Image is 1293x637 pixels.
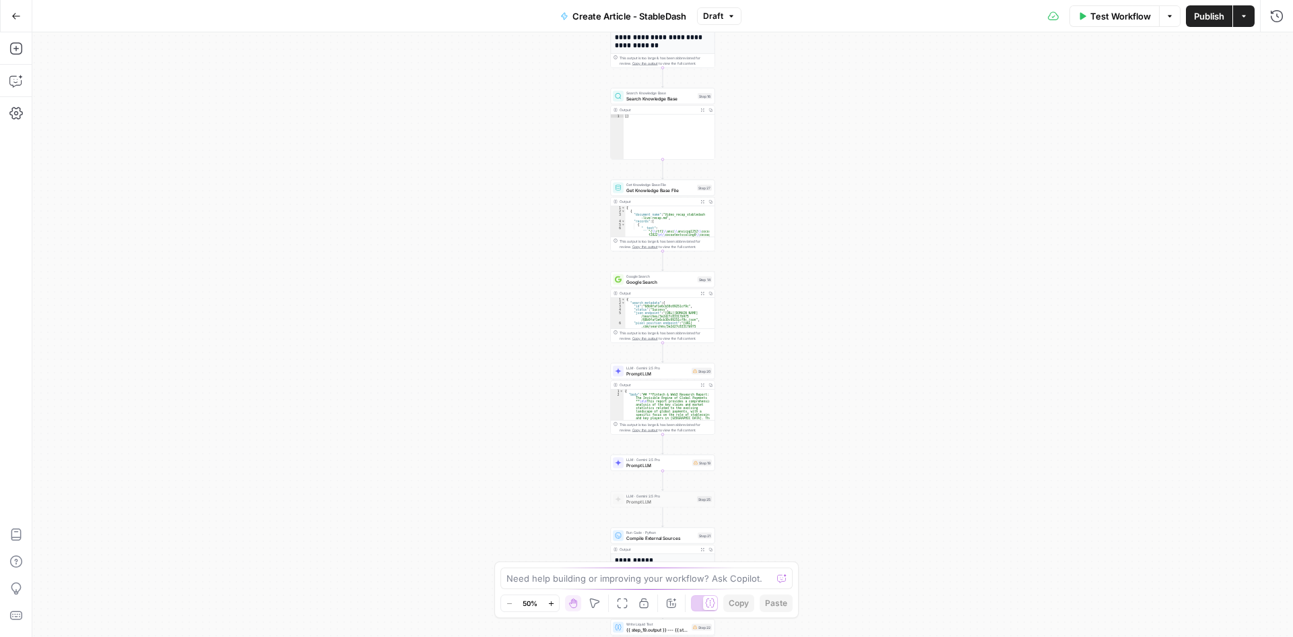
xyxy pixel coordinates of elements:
[1186,5,1232,27] button: Publish
[611,363,715,435] div: LLM · Gemini 2.5 ProPrompt LLMStep 20Output{ "body":"## **Fintech & Web3 Research Report: The Inv...
[622,210,626,213] span: Toggle code folding, rows 2 through 9
[552,5,694,27] button: Create Article - StableDash
[729,597,749,609] span: Copy
[626,274,695,279] span: Google Search
[692,624,712,631] div: Step 22
[622,301,626,305] span: Toggle code folding, rows 2 through 10
[626,626,689,633] span: {{ step_19.output }} --- {{ step_21.output }}
[1090,9,1151,23] span: Test Workflow
[523,598,537,609] span: 50%
[620,330,712,341] div: This output is too large & has been abbreviated for review. to view the full content.
[662,251,664,271] g: Edge from step_27 to step_14
[611,223,626,226] div: 5
[626,493,694,499] span: LLM · Gemini 2.5 Pro
[611,220,626,223] div: 4
[626,535,695,541] span: Compile External Sources
[626,462,690,468] span: Prompt LLM
[626,182,694,187] span: Get Knowledge Base File
[632,61,658,65] span: Copy the output
[1069,5,1159,27] button: Test Workflow
[622,220,626,223] span: Toggle code folding, rows 4 through 8
[611,455,715,471] div: LLM · Gemini 2.5 ProPrompt LLMStep 19
[662,508,664,527] g: Edge from step_25 to step_21
[698,93,712,99] div: Step 16
[611,210,626,213] div: 2
[697,7,741,25] button: Draft
[626,278,695,285] span: Google Search
[620,107,696,113] div: Output
[620,291,696,296] div: Output
[611,308,626,311] div: 4
[626,95,695,102] span: Search Knowledge Base
[611,311,626,322] div: 5
[626,365,689,371] span: LLM · Gemini 2.5 Pro
[572,9,686,23] span: Create Article - StableDash
[611,301,626,305] div: 2
[611,298,626,301] div: 1
[765,597,787,609] span: Paste
[626,621,689,627] span: Write Liquid Text
[662,68,664,88] g: Edge from step_5 to step_16
[697,185,712,191] div: Step 27
[697,496,712,502] div: Step 25
[620,239,712,249] div: This output is too large & has been abbreviated for review. to view the full content.
[611,213,626,220] div: 3
[611,305,626,308] div: 3
[626,90,695,96] span: Search Knowledge Base
[723,595,754,612] button: Copy
[622,223,626,226] span: Toggle code folding, rows 5 through 7
[698,533,712,539] div: Step 21
[698,276,712,282] div: Step 14
[620,382,696,388] div: Output
[632,428,658,432] span: Copy the output
[611,180,715,251] div: Get Knowledge Base FileGet Knowledge Base FileStep 27Output[ { "document_name":"Video_recap_stabl...
[620,422,712,433] div: This output is too large & has been abbreviated for review. to view the full content.
[611,88,715,160] div: Search Knowledge BaseSearch Knowledge BaseStep 16Output[]
[626,498,694,505] span: Prompt LLM
[620,55,712,66] div: This output is too large & has been abbreviated for review. to view the full content.
[632,336,658,340] span: Copy the output
[692,368,712,375] div: Step 20
[662,471,664,491] g: Edge from step_19 to step_25
[626,187,694,193] span: Get Knowledge Base File
[662,343,664,363] g: Edge from step_14 to step_20
[611,491,715,508] div: LLM · Gemini 2.5 ProPrompt LLMStep 25
[611,115,624,118] div: 1
[620,547,696,552] div: Output
[611,206,626,210] div: 1
[632,245,658,249] span: Copy the output
[1194,9,1224,23] span: Publish
[626,370,689,377] span: Prompt LLM
[620,199,696,204] div: Output
[622,206,626,210] span: Toggle code folding, rows 1 through 10
[611,322,626,335] div: 6
[662,435,664,454] g: Edge from step_20 to step_19
[622,298,626,301] span: Toggle code folding, rows 1 through 11
[760,595,793,612] button: Paste
[662,160,664,179] g: Edge from step_16 to step_27
[662,599,664,619] g: Edge from step_21 to step_22
[611,390,624,393] div: 1
[626,457,690,462] span: LLM · Gemini 2.5 Pro
[703,10,723,22] span: Draft
[620,390,624,393] span: Toggle code folding, rows 1 through 3
[611,272,715,343] div: Google SearchGoogle SearchStep 14Output{ "search_metadata":{ "id":"68b9faf1e6cb30c09251cf9c", "st...
[626,530,695,535] span: Run Code · Python
[692,460,712,466] div: Step 19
